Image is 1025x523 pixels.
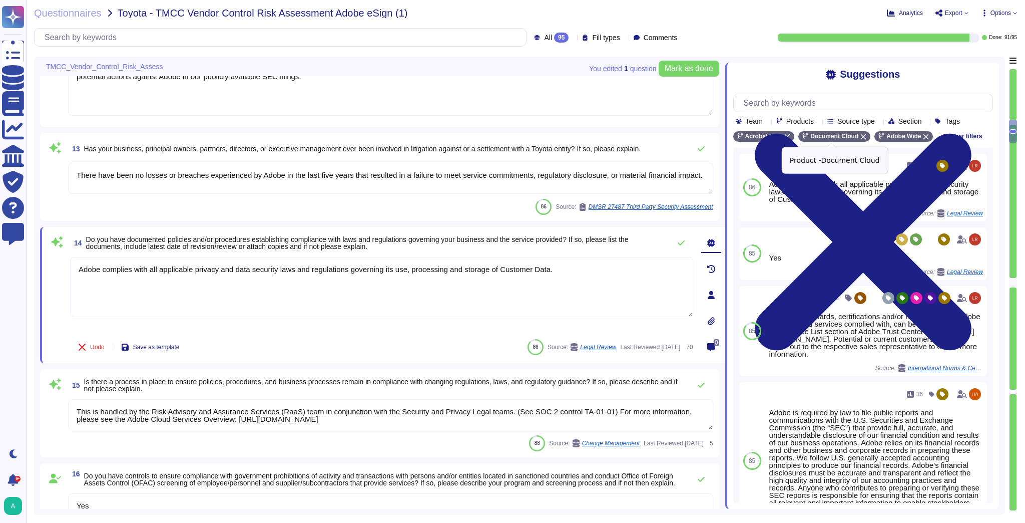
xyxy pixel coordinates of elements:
[68,470,80,477] span: 16
[659,61,719,77] button: Mark as done
[544,34,552,41] span: All
[589,65,656,72] span: You edited question
[899,10,923,16] span: Analytics
[749,184,755,190] span: 86
[624,65,628,72] b: 1
[989,35,1002,40] span: Done:
[714,339,719,346] span: 0
[969,388,981,400] img: user
[589,204,713,210] span: DMSR 27487 Third Party Security Assessment
[1004,35,1017,40] span: 91 / 95
[945,10,962,16] span: Export
[118,8,408,18] span: Toyota - TMCC Vendor Control Risk Assessment Adobe eSign (1)
[533,344,538,350] span: 86
[554,33,569,43] div: 95
[548,343,616,351] span: Source:
[749,328,755,334] span: 85
[84,472,675,487] span: Do you have controls to ensure compliance with government prohibitions of activity and transactio...
[665,65,713,73] span: Mark as done
[739,94,992,112] input: Search by keywords
[541,204,547,209] span: 86
[644,440,704,446] span: Last Reviewed [DATE]
[84,145,641,153] span: Has your business, principal owners, partners, directors, or executive management ever been invol...
[90,344,105,350] span: Undo
[782,147,888,174] div: Product - Document Cloud
[68,57,713,116] textarea: Adobe, like most multinational corporations, receives various complaints or allegations, which it...
[68,399,713,430] textarea: This is handled by the Risk Advisory and Assurance Services (RaaS) team in conjunction with the S...
[556,203,713,211] span: Source:
[68,145,80,152] span: 13
[969,292,981,304] img: user
[549,439,640,447] span: Source:
[620,344,680,350] span: Last Reviewed [DATE]
[708,440,713,446] span: 5
[113,337,188,357] button: Save as template
[133,344,180,350] span: Save as template
[749,250,755,256] span: 85
[46,63,163,70] span: TMCC_Vendor_Control_Risk_Assess
[684,344,693,350] span: 70
[535,440,540,446] span: 88
[70,257,693,317] textarea: Adobe complies with all applicable privacy and data security laws and regulations governing its u...
[969,160,981,172] img: user
[86,235,629,250] span: Do you have documented policies and/or procedures establishing compliance with laws and regulatio...
[887,9,923,17] button: Analytics
[769,409,983,521] div: Adobe is required by law to file public reports and communications with the U.S. Securities and E...
[70,239,82,246] span: 14
[969,233,981,245] img: user
[592,34,620,41] span: Fill types
[580,344,616,350] span: Legal Review
[644,34,678,41] span: Comments
[990,10,1011,16] span: Options
[70,337,113,357] button: Undo
[40,29,526,46] input: Search by keywords
[15,476,21,482] div: 9+
[2,495,29,517] button: user
[582,440,640,446] span: Change Management
[68,382,80,389] span: 15
[34,8,102,18] span: Questionnaires
[749,458,755,464] span: 85
[84,378,678,393] span: Is there a process in place to ensure policies, procedures, and business processes remain in comp...
[68,163,713,194] textarea: There have been no losses or breaches experienced by Adobe in the last five years that resulted i...
[4,497,22,515] img: user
